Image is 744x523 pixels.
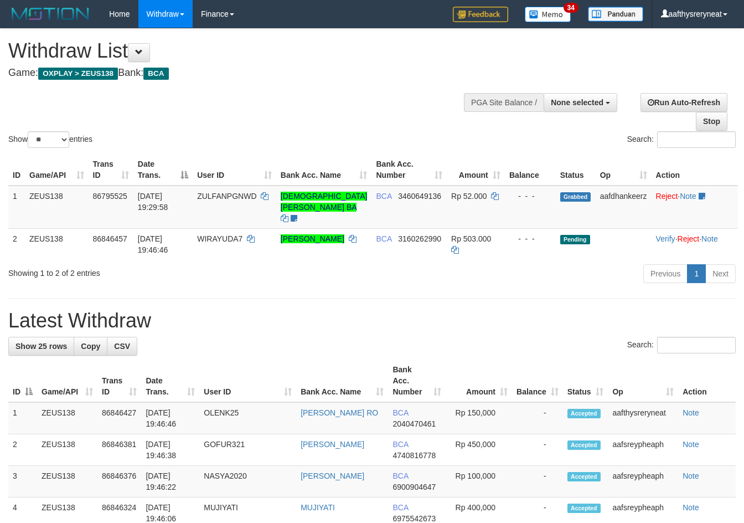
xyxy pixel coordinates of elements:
[680,192,696,201] a: Note
[392,471,408,480] span: BCA
[97,434,141,466] td: 86846381
[93,192,127,201] span: 86795525
[141,434,199,466] td: [DATE] 19:46:38
[696,112,727,131] a: Stop
[608,434,678,466] td: aafsreypheaph
[563,360,608,402] th: Status: activate to sort column ascending
[398,234,441,243] span: Copy 3160262990 to clipboard
[640,93,727,112] a: Run Auto-Refresh
[37,402,97,434] td: ZEUS138
[141,360,199,402] th: Date Trans.: activate to sort column ascending
[97,360,141,402] th: Trans ID: activate to sort column ascending
[81,342,100,351] span: Copy
[74,337,107,356] a: Copy
[143,68,168,80] span: BCA
[97,466,141,498] td: 86846376
[678,234,700,243] a: Reject
[28,131,69,148] select: Showentries
[25,154,89,186] th: Game/API: activate to sort column ascending
[392,419,436,428] span: Copy 2040470461 to clipboard
[392,483,436,491] span: Copy 6900904647 to clipboard
[608,466,678,498] td: aafsreypheaph
[138,234,168,254] span: [DATE] 19:46:46
[596,186,652,229] td: aafdhankeerz
[398,192,441,201] span: Copy 3460649136 to clipboard
[199,402,296,434] td: OLENK25
[512,360,563,402] th: Balance: activate to sort column ascending
[392,408,408,417] span: BCA
[199,434,296,466] td: GOFUR321
[141,402,199,434] td: [DATE] 19:46:46
[8,434,37,466] td: 2
[301,440,364,449] a: [PERSON_NAME]
[8,466,37,498] td: 3
[678,360,736,402] th: Action
[656,234,675,243] a: Verify
[446,434,512,466] td: Rp 450,000
[376,234,391,243] span: BCA
[656,192,678,201] a: Reject
[388,360,445,402] th: Bank Acc. Number: activate to sort column ascending
[141,466,199,498] td: [DATE] 19:46:22
[505,154,556,186] th: Balance
[512,402,563,434] td: -
[643,264,688,283] a: Previous
[464,93,544,112] div: PGA Site Balance /
[199,360,296,402] th: User ID: activate to sort column ascending
[560,235,590,244] span: Pending
[107,337,137,356] a: CSV
[8,6,92,22] img: MOTION_logo.png
[446,402,512,434] td: Rp 150,000
[276,154,372,186] th: Bank Acc. Name: activate to sort column ascending
[8,337,74,356] a: Show 25 rows
[567,472,601,481] span: Accepted
[701,234,718,243] a: Note
[301,408,378,417] a: [PERSON_NAME] RO
[652,228,738,260] td: · ·
[567,504,601,513] span: Accepted
[197,234,242,243] span: WIRAYUDA7
[193,154,276,186] th: User ID: activate to sort column ascending
[652,154,738,186] th: Action
[8,310,736,332] h1: Latest Withdraw
[301,503,335,512] a: MUJIYATI
[446,360,512,402] th: Amount: activate to sort column ascending
[371,154,447,186] th: Bank Acc. Number: activate to sort column ascending
[8,360,37,402] th: ID: activate to sort column descending
[627,337,736,353] label: Search:
[687,264,706,283] a: 1
[15,342,67,351] span: Show 25 rows
[451,234,491,243] span: Rp 503.000
[657,337,736,353] input: Search:
[133,154,193,186] th: Date Trans.: activate to sort column descending
[8,402,37,434] td: 1
[512,466,563,498] td: -
[93,234,127,243] span: 86846457
[588,7,643,22] img: panduan.png
[512,434,563,466] td: -
[197,192,256,201] span: ZULFANPGNWD
[199,466,296,498] td: NASYA2020
[509,233,551,244] div: - - -
[114,342,130,351] span: CSV
[608,360,678,402] th: Op: activate to sort column ascending
[8,186,25,229] td: 1
[451,192,487,201] span: Rp 52.000
[392,503,408,512] span: BCA
[567,440,601,450] span: Accepted
[301,471,364,480] a: [PERSON_NAME]
[446,466,512,498] td: Rp 100,000
[281,192,368,212] a: [DEMOGRAPHIC_DATA][PERSON_NAME] BA
[37,360,97,402] th: Game/API: activate to sort column ascending
[683,408,699,417] a: Note
[608,402,678,434] td: aafthysreryneat
[683,440,699,449] a: Note
[567,409,601,418] span: Accepted
[376,192,391,201] span: BCA
[596,154,652,186] th: Op: activate to sort column ascending
[138,192,168,212] span: [DATE] 19:29:58
[25,228,89,260] td: ZEUS138
[38,68,118,80] span: OXPLAY > ZEUS138
[392,451,436,460] span: Copy 4740816778 to clipboard
[8,131,92,148] label: Show entries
